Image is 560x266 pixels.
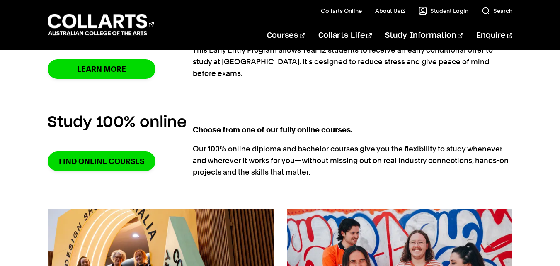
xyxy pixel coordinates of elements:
[193,125,353,134] strong: Choose from one of our fully online courses.
[321,7,362,15] a: Collarts Online
[267,22,305,49] a: Courses
[48,151,155,171] a: Find online courses
[193,143,512,178] p: Our 100% online diploma and bachelor courses give you the flexibility to study whenever and where...
[318,22,372,49] a: Collarts Life
[419,7,468,15] a: Student Login
[476,22,512,49] a: Enquire
[193,44,512,79] p: This Early Entry Program allows Year 12 students to receive an early conditional offer to study a...
[48,13,154,37] div: Go to homepage
[375,7,406,15] a: About Us
[48,113,187,132] h2: Study 100% online
[482,7,512,15] a: Search
[48,59,155,79] a: Learn More
[385,22,463,49] a: Study Information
